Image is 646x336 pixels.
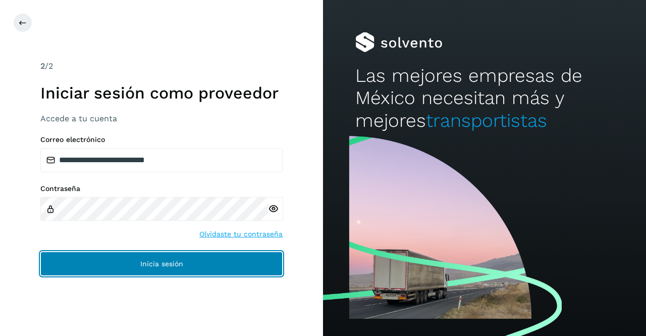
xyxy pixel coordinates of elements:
h2: Las mejores empresas de México necesitan más y mejores [355,65,614,132]
span: transportistas [426,110,547,131]
a: Olvidaste tu contraseña [199,229,283,239]
span: 2 [40,61,45,71]
div: /2 [40,60,283,72]
label: Correo electrónico [40,135,283,144]
span: Inicia sesión [140,260,183,267]
h3: Accede a tu cuenta [40,114,283,123]
button: Inicia sesión [40,252,283,276]
h1: Iniciar sesión como proveedor [40,83,283,103]
label: Contraseña [40,184,283,193]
